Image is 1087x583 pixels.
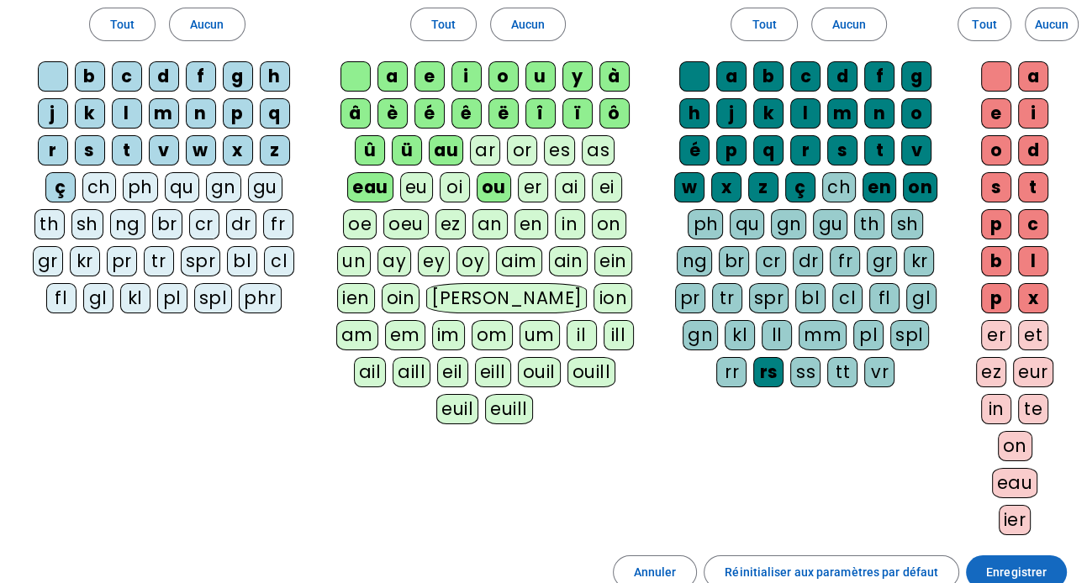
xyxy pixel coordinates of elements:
div: gl [83,283,113,313]
div: z [260,135,290,165]
div: ey [418,246,450,276]
div: eau [347,172,393,202]
div: c [112,61,142,92]
div: vr [864,357,894,387]
div: er [518,172,548,202]
div: û [355,135,385,165]
div: tr [144,246,174,276]
div: s [981,172,1011,202]
span: Tout [431,14,456,34]
div: l [1018,246,1048,276]
div: q [260,98,290,129]
div: gr [867,246,897,276]
span: Annuler [634,562,677,582]
div: euil [436,394,478,424]
div: ph [123,172,158,202]
div: p [981,283,1011,313]
div: i [1018,98,1048,129]
div: w [186,135,216,165]
div: euill [485,394,532,424]
div: e [981,98,1011,129]
div: kl [725,320,755,350]
div: oy [456,246,489,276]
div: gr [33,246,63,276]
div: f [186,61,216,92]
div: mm [799,320,847,350]
button: Tout [89,8,156,41]
div: dr [793,246,823,276]
div: aill [393,357,430,387]
div: ei [592,172,622,202]
button: Aucun [490,8,566,41]
div: er [981,320,1011,350]
div: ou [477,172,511,202]
div: gn [683,320,718,350]
div: ê [451,98,482,129]
div: k [75,98,105,129]
div: o [901,98,931,129]
div: [PERSON_NAME] [426,283,587,313]
div: as [582,135,615,165]
div: m [827,98,857,129]
div: r [790,135,821,165]
div: oin [382,283,420,313]
span: Réinitialiser aux paramètres par défaut [725,562,938,582]
div: gl [906,283,937,313]
div: t [112,135,142,165]
div: gu [248,172,282,202]
div: rr [716,357,747,387]
button: Tout [410,8,477,41]
div: x [711,172,741,202]
div: ay [377,246,411,276]
div: ein [594,246,632,276]
div: pl [157,283,187,313]
div: ll [762,320,792,350]
button: Aucun [811,8,887,41]
div: e [414,61,445,92]
div: ez [976,357,1006,387]
div: eill [475,357,511,387]
div: en [863,172,896,202]
div: en [514,209,548,239]
span: Aucun [190,14,224,34]
div: th [34,209,65,239]
div: h [260,61,290,92]
div: tt [827,357,857,387]
div: x [1018,283,1048,313]
div: eur [1013,357,1053,387]
div: et [1018,320,1048,350]
div: em [385,320,425,350]
div: n [186,98,216,129]
div: spr [749,283,789,313]
div: à [599,61,630,92]
div: kl [120,283,150,313]
div: p [223,98,253,129]
div: bl [795,283,826,313]
div: fr [830,246,860,276]
div: ng [110,209,145,239]
div: aim [496,246,542,276]
div: gn [206,172,241,202]
div: g [223,61,253,92]
div: ô [599,98,630,129]
div: oeu [383,209,429,239]
div: b [981,246,1011,276]
div: un [337,246,371,276]
div: eu [400,172,433,202]
div: a [716,61,747,92]
div: m [149,98,179,129]
div: kr [70,246,100,276]
div: ez [435,209,466,239]
div: o [488,61,519,92]
div: rs [753,357,784,387]
div: j [716,98,747,129]
div: am [336,320,378,350]
span: Tout [110,14,135,34]
div: gn [771,209,806,239]
div: th [854,209,884,239]
div: t [1018,172,1048,202]
div: eau [992,468,1038,498]
div: ouill [567,357,615,387]
div: im [432,320,465,350]
div: eil [437,357,468,387]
